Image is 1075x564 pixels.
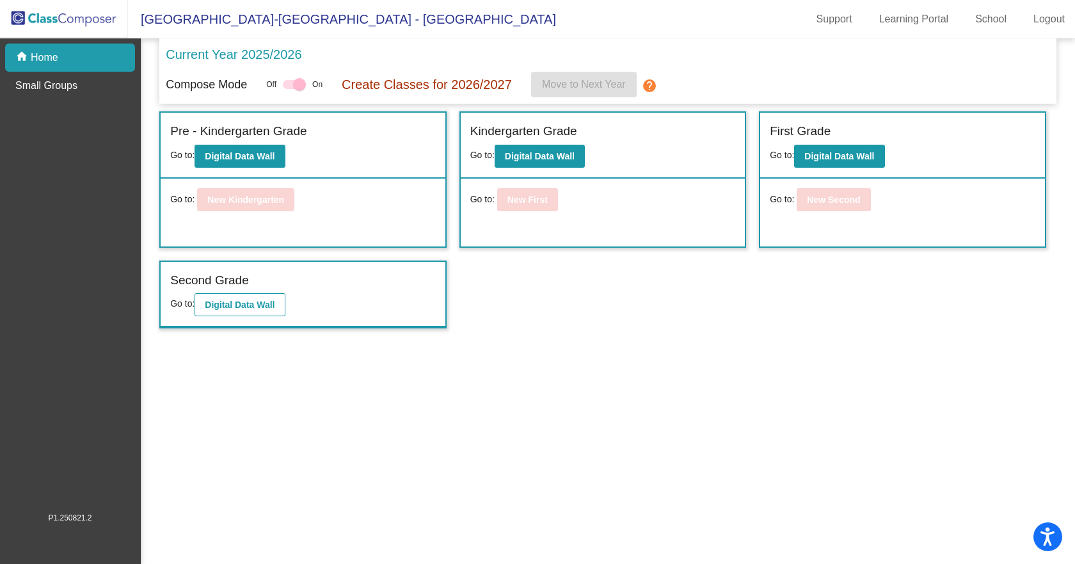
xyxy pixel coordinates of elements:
[507,195,548,205] b: New First
[770,122,831,141] label: First Grade
[170,271,249,290] label: Second Grade
[342,75,512,94] p: Create Classes for 2026/2027
[797,188,870,211] button: New Second
[128,9,556,29] span: [GEOGRAPHIC_DATA]-[GEOGRAPHIC_DATA] - [GEOGRAPHIC_DATA]
[770,193,794,206] span: Go to:
[170,150,195,160] span: Go to:
[869,9,959,29] a: Learning Portal
[642,78,657,93] mat-icon: help
[312,79,322,90] span: On
[804,151,874,161] b: Digital Data Wall
[166,76,247,93] p: Compose Mode
[205,151,275,161] b: Digital Data Wall
[197,188,294,211] button: New Kindergarten
[542,79,626,90] span: Move to Next Year
[31,50,58,65] p: Home
[15,50,31,65] mat-icon: home
[495,145,585,168] button: Digital Data Wall
[794,145,884,168] button: Digital Data Wall
[470,150,495,160] span: Go to:
[166,45,301,64] p: Current Year 2025/2026
[205,300,275,310] b: Digital Data Wall
[531,72,637,97] button: Move to Next Year
[170,193,195,206] span: Go to:
[497,188,558,211] button: New First
[170,298,195,309] span: Go to:
[806,9,863,29] a: Support
[170,122,307,141] label: Pre - Kindergarten Grade
[965,9,1017,29] a: School
[195,145,285,168] button: Digital Data Wall
[505,151,575,161] b: Digital Data Wall
[470,122,577,141] label: Kindergarten Grade
[470,193,495,206] span: Go to:
[195,293,285,316] button: Digital Data Wall
[207,195,284,205] b: New Kindergarten
[266,79,276,90] span: Off
[807,195,860,205] b: New Second
[15,78,77,93] p: Small Groups
[1023,9,1075,29] a: Logout
[770,150,794,160] span: Go to:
